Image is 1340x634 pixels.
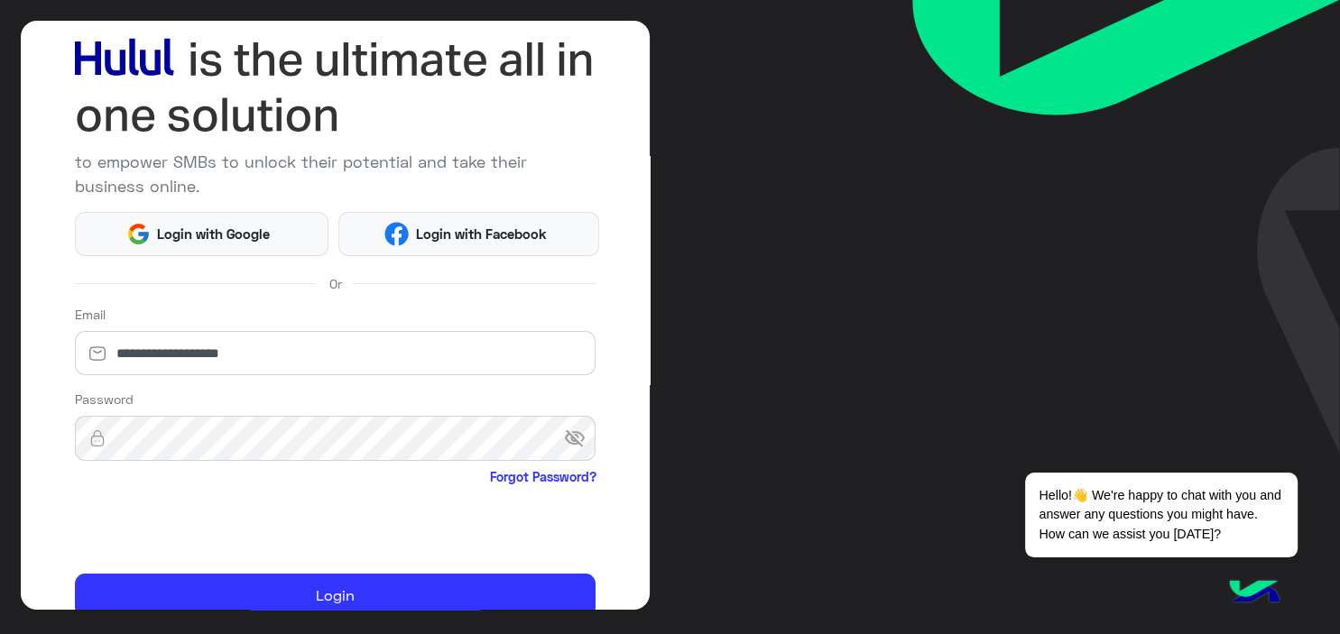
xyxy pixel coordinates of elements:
[126,222,151,246] img: Google
[75,345,120,363] img: email
[75,305,106,324] label: Email
[75,429,120,447] img: lock
[1223,562,1286,625] img: hulul-logo.png
[75,32,596,143] img: hululLoginTitle_EN.svg
[489,467,596,486] a: Forgot Password?
[75,490,349,560] iframe: reCAPTCHA
[75,150,596,198] p: to empower SMBs to unlock their potential and take their business online.
[1025,473,1297,557] span: Hello!👋 We're happy to chat with you and answer any questions you might have. How can we assist y...
[338,212,599,257] button: Login with Facebook
[75,574,596,617] button: Login
[384,222,409,246] img: Facebook
[409,224,553,244] span: Login with Facebook
[75,390,134,409] label: Password
[328,274,341,293] span: Or
[564,422,596,455] span: visibility_off
[151,224,277,244] span: Login with Google
[75,212,328,257] button: Login with Google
